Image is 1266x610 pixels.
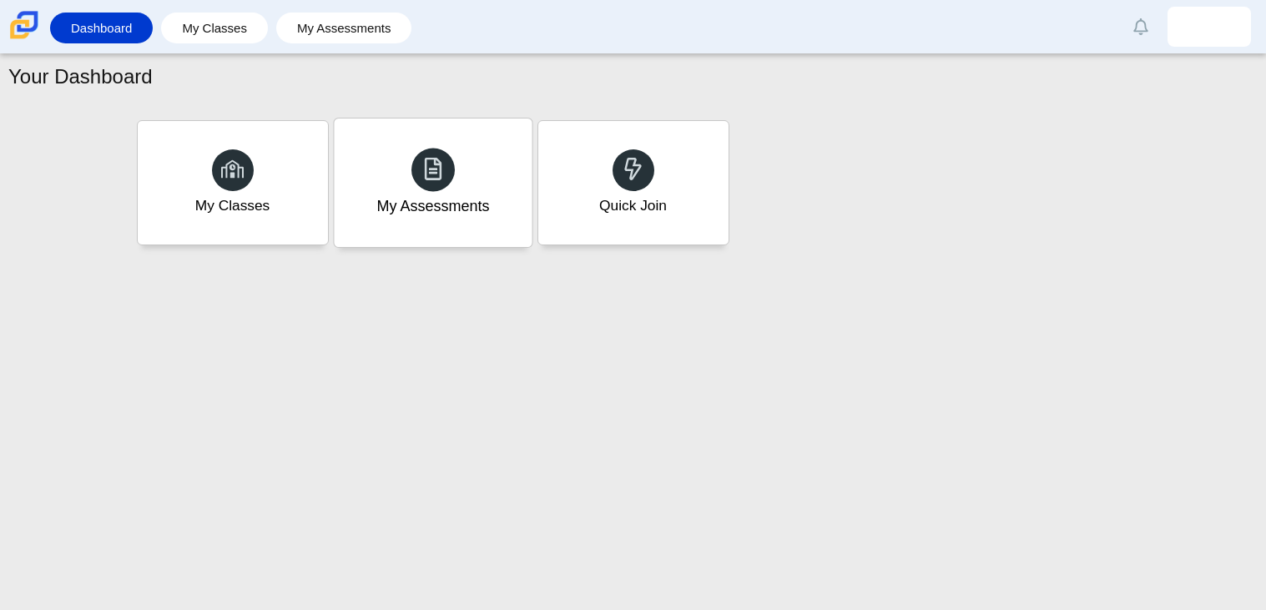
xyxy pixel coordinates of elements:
div: Quick Join [599,195,667,216]
a: Dashboard [58,13,144,43]
div: My Classes [195,195,270,216]
a: My Assessments [333,118,532,248]
a: My Classes [137,120,329,245]
a: Alerts [1122,8,1159,45]
img: camila.riostorres.7ymkOe [1196,13,1223,40]
a: My Assessments [285,13,404,43]
div: My Assessments [376,195,489,217]
a: Quick Join [537,120,729,245]
img: Carmen School of Science & Technology [7,8,42,43]
a: My Classes [169,13,260,43]
a: Carmen School of Science & Technology [7,31,42,45]
h1: Your Dashboard [8,63,153,91]
a: camila.riostorres.7ymkOe [1168,7,1251,47]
